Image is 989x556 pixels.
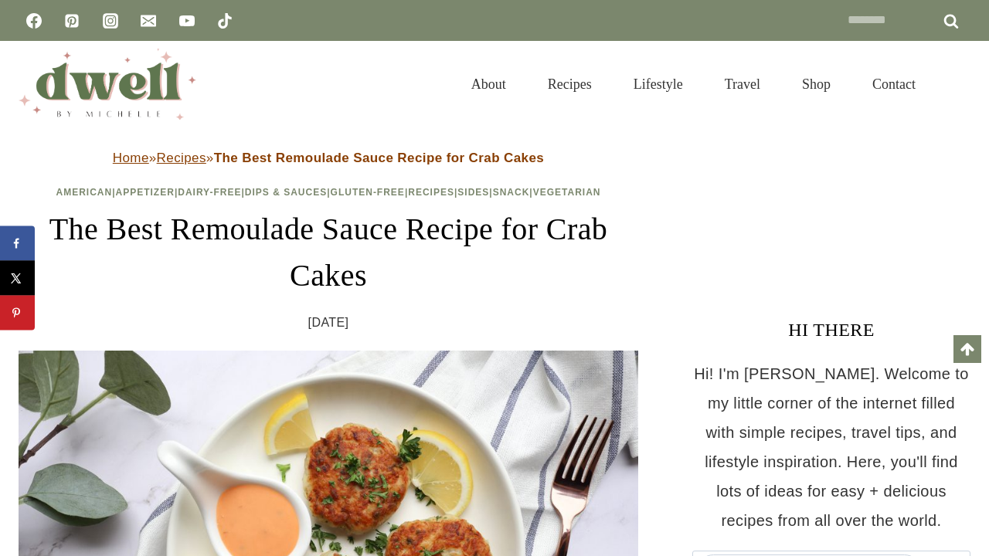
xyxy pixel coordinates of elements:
a: Gluten-Free [331,187,405,198]
span: » » [113,151,544,165]
a: Appetizer [116,187,175,198]
a: TikTok [209,5,240,36]
a: Facebook [19,5,49,36]
a: Vegetarian [533,187,601,198]
h3: HI THERE [692,316,970,344]
a: Recipes [408,187,454,198]
a: Dairy-Free [178,187,241,198]
a: Lifestyle [613,57,704,111]
a: Instagram [95,5,126,36]
p: Hi! I'm [PERSON_NAME]. Welcome to my little corner of the internet filled with simple recipes, tr... [692,359,970,535]
nav: Primary Navigation [450,57,936,111]
a: About [450,57,527,111]
a: Shop [781,57,851,111]
a: American [56,187,113,198]
span: | | | | | | | | [56,187,601,198]
strong: The Best Remoulade Sauce Recipe for Crab Cakes [214,151,545,165]
a: Dips & Sauces [245,187,327,198]
a: Sides [457,187,489,198]
a: Contact [851,57,936,111]
a: Email [133,5,164,36]
a: Pinterest [56,5,87,36]
h1: The Best Remoulade Sauce Recipe for Crab Cakes [19,206,638,299]
a: YouTube [172,5,202,36]
time: [DATE] [308,311,349,334]
img: DWELL by michelle [19,49,196,120]
a: Travel [704,57,781,111]
a: Home [113,151,149,165]
a: Scroll to top [953,335,981,363]
button: View Search Form [944,71,970,97]
a: Snack [493,187,530,198]
a: Recipes [527,57,613,111]
a: Recipes [157,151,206,165]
